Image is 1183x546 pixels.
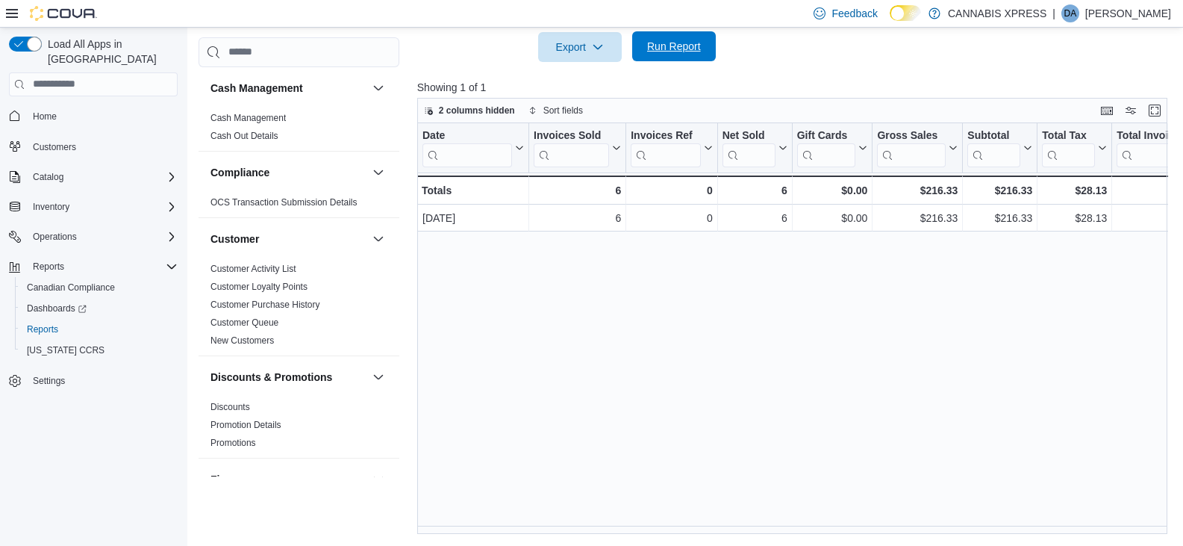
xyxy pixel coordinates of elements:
[1064,4,1077,22] span: DA
[1042,128,1095,143] div: Total Tax
[210,317,278,329] span: Customer Queue
[33,171,63,183] span: Catalog
[722,182,787,199] div: 6
[210,81,303,96] h3: Cash Management
[631,209,712,227] div: 0
[27,168,69,186] button: Catalog
[27,198,178,216] span: Inventory
[42,37,178,66] span: Load All Apps in [GEOGRAPHIC_DATA]
[27,258,178,276] span: Reports
[722,209,787,227] div: 6
[796,182,867,199] div: $0.00
[631,128,700,143] div: Invoices Ref
[422,128,512,167] div: Date
[1042,128,1107,167] button: Total Tax
[210,402,250,412] a: Discounts
[796,128,855,143] div: Gift Cards
[1042,209,1107,227] div: $28.13
[9,99,178,431] nav: Complex example
[33,231,77,243] span: Operations
[210,165,269,180] h3: Compliance
[543,105,583,117] span: Sort fields
[1042,128,1095,167] div: Total Tax
[547,32,613,62] span: Export
[210,196,358,208] span: OCS Transaction Submission Details
[534,128,621,167] button: Invoices Sold
[27,138,82,156] a: Customers
[3,167,184,187] button: Catalog
[796,128,855,167] div: Gift Card Sales
[33,261,64,273] span: Reports
[948,4,1046,22] p: CANNABIS XPRESS
[27,371,178,390] span: Settings
[369,230,387,248] button: Customer
[890,5,921,21] input: Dark Mode
[967,128,1032,167] button: Subtotal
[647,39,701,54] span: Run Report
[33,111,57,122] span: Home
[210,130,278,142] span: Cash Out Details
[3,136,184,158] button: Customers
[967,209,1032,227] div: $216.33
[33,375,65,387] span: Settings
[210,438,256,448] a: Promotions
[27,303,87,314] span: Dashboards
[369,79,387,97] button: Cash Management
[831,6,877,21] span: Feedback
[27,258,70,276] button: Reports
[210,232,366,246] button: Customer
[21,320,178,338] span: Reports
[1085,4,1171,22] p: [PERSON_NAME]
[199,193,399,217] div: Compliance
[33,201,69,213] span: Inventory
[210,300,320,310] a: Customer Purchase History
[15,277,184,298] button: Canadian Compliance
[522,102,589,120] button: Sort fields
[15,298,184,319] a: Dashboards
[3,226,184,247] button: Operations
[722,128,775,143] div: Net Sold
[210,472,250,487] h3: Finance
[210,131,278,141] a: Cash Out Details
[534,128,609,143] div: Invoices Sold
[877,128,946,167] div: Gross Sales
[210,282,308,292] a: Customer Loyalty Points
[967,128,1020,143] div: Subtotal
[1146,102,1164,120] button: Enter fullscreen
[632,31,716,61] button: Run Report
[1098,102,1116,120] button: Keyboard shortcuts
[967,128,1020,167] div: Subtotal
[15,319,184,340] button: Reports
[210,281,308,293] span: Customer Loyalty Points
[27,282,115,294] span: Canadian Compliance
[210,165,366,180] button: Compliance
[21,279,121,297] a: Canadian Compliance
[210,81,366,96] button: Cash Management
[27,323,58,335] span: Reports
[3,105,184,127] button: Home
[210,472,366,487] button: Finance
[27,228,178,246] span: Operations
[722,128,787,167] button: Net Sold
[27,137,178,156] span: Customers
[417,80,1175,95] p: Showing 1 of 1
[534,128,609,167] div: Invoices Sold
[210,370,332,385] h3: Discounts & Promotions
[27,372,71,390] a: Settings
[534,209,621,227] div: 6
[369,471,387,488] button: Finance
[199,260,399,356] div: Customer
[21,300,93,317] a: Dashboards
[422,182,524,199] div: Totals
[210,335,274,347] span: New Customers
[210,370,366,385] button: Discounts & Promotions
[967,182,1032,199] div: $216.33
[3,256,184,277] button: Reports
[538,32,622,62] button: Export
[27,344,104,356] span: [US_STATE] CCRS
[210,263,296,275] span: Customer Activity List
[422,128,524,167] button: Date
[210,437,256,449] span: Promotions
[210,197,358,208] a: OCS Transaction Submission Details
